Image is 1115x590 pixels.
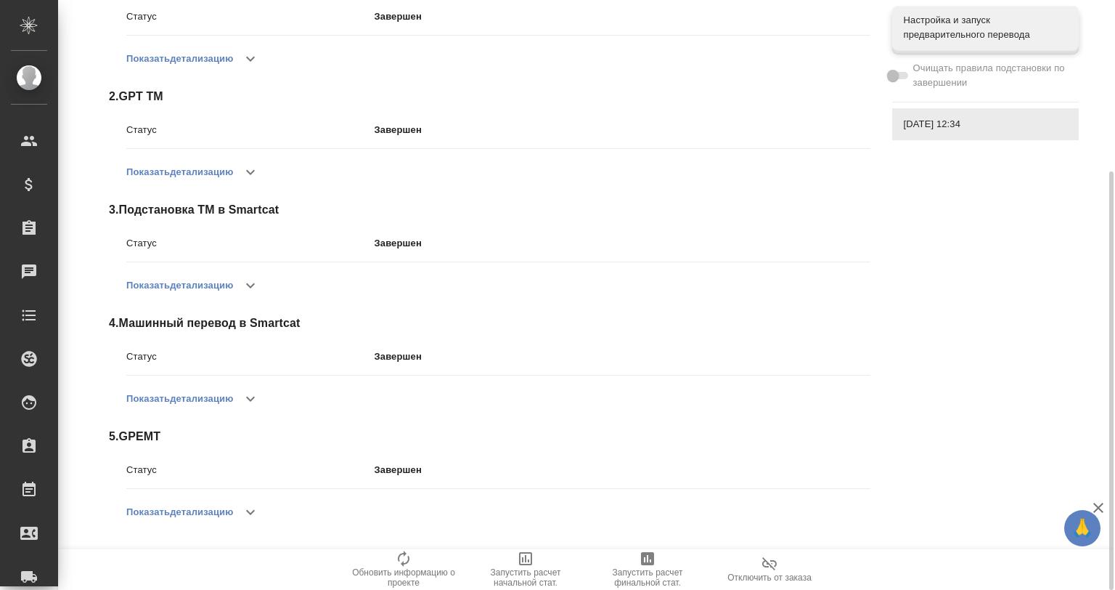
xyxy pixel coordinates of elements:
[126,41,233,76] button: Показатьдетализацию
[126,381,233,416] button: Показатьдетализацию
[1070,513,1095,543] span: 🙏
[109,428,870,445] span: 5 . GPEMT
[595,567,700,588] span: Запустить расчет финальной стат.
[375,236,870,251] p: Завершен
[126,155,233,190] button: Показатьдетализацию
[1064,510,1100,546] button: 🙏
[126,9,375,24] p: Статус
[126,123,375,137] p: Статус
[343,549,465,590] button: Обновить информацию о проекте
[727,573,812,583] span: Отключить от заказа
[375,349,870,364] p: Завершен
[375,463,870,477] p: Завершен
[351,567,456,588] span: Обновить информацию о проекте
[109,88,870,105] span: 2 . GPT TM
[892,108,1079,140] div: [DATE] 12:34
[126,349,375,364] p: Статус
[375,9,870,24] p: Завершен
[708,549,830,590] button: Отключить от заказа
[587,549,708,590] button: Запустить расчет финальной стат.
[904,117,1067,132] span: [DATE] 12:34
[126,463,375,477] p: Статус
[892,6,1079,49] div: Настройка и запуск предварительного перевода
[109,201,870,219] span: 3 . Подстановка ТМ в Smartcat
[913,61,1068,90] span: Очищать правила подстановки по завершении
[126,268,233,303] button: Показатьдетализацию
[375,123,870,137] p: Завершен
[904,13,1067,42] span: Настройка и запуск предварительного перевода
[465,549,587,590] button: Запустить расчет начальной стат.
[473,567,578,588] span: Запустить расчет начальной стат.
[109,315,870,332] span: 4 . Машинный перевод в Smartcat
[126,236,375,251] p: Статус
[126,495,233,530] button: Показатьдетализацию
